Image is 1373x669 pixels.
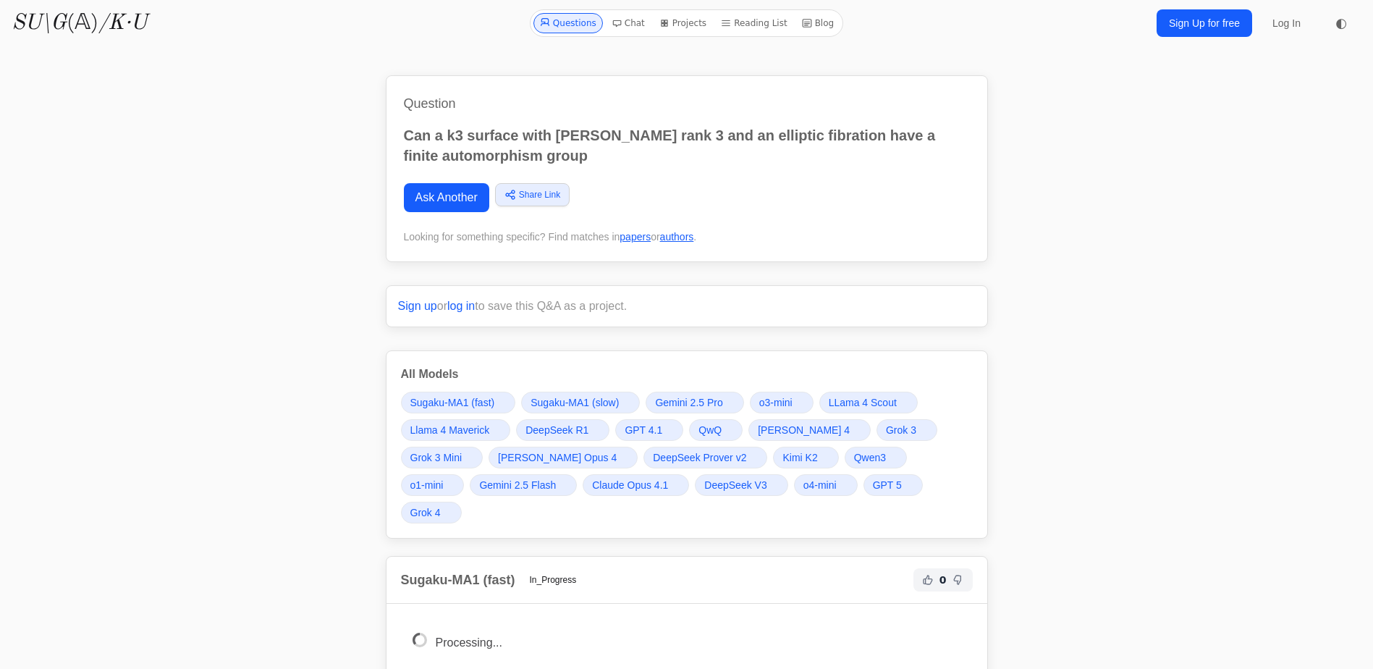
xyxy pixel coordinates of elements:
button: ◐ [1327,9,1356,38]
a: o3-mini [750,392,814,413]
span: Sugaku-MA1 (fast) [410,395,495,410]
a: GPT 4.1 [615,419,683,441]
a: Sign Up for free [1157,9,1252,37]
a: Questions [533,13,603,33]
span: Grok 3 [886,423,916,437]
span: Llama 4 Maverick [410,423,490,437]
a: Sugaku-MA1 (slow) [521,392,640,413]
span: Claude Opus 4.1 [592,478,668,492]
a: log in [447,300,475,312]
a: Gemini 2.5 Pro [646,392,743,413]
a: Grok 3 Mini [401,447,483,468]
span: [PERSON_NAME] Opus 4 [498,450,617,465]
a: [PERSON_NAME] Opus 4 [489,447,638,468]
a: Chat [606,13,651,33]
span: Share Link [519,188,560,201]
span: Kimi K2 [782,450,817,465]
span: o4-mini [803,478,837,492]
h1: Question [404,93,970,114]
span: GPT 5 [873,478,902,492]
a: Grok 4 [401,502,462,523]
span: DeepSeek V3 [704,478,766,492]
a: LLama 4 Scout [819,392,918,413]
span: DeepSeek R1 [525,423,588,437]
span: Gemini 2.5 Pro [655,395,722,410]
a: DeepSeek Prover v2 [643,447,767,468]
span: ◐ [1335,17,1347,30]
span: 0 [939,573,947,587]
a: Llama 4 Maverick [401,419,511,441]
button: Helpful [919,571,937,589]
a: Sugaku-MA1 (fast) [401,392,516,413]
i: /K·U [98,12,147,34]
a: Blog [796,13,840,33]
span: LLama 4 Scout [829,395,897,410]
span: o3-mini [759,395,793,410]
a: Qwen3 [845,447,907,468]
button: Not Helpful [950,571,967,589]
a: DeepSeek R1 [516,419,609,441]
i: SU\G [12,12,67,34]
a: Projects [654,13,712,33]
a: SU\G(𝔸)/K·U [12,10,147,36]
p: Can a k3 surface with [PERSON_NAME] rank 3 and an elliptic fibration have a finite automorphism g... [404,125,970,166]
span: Qwen3 [854,450,886,465]
span: Processing... [436,636,502,649]
a: o1-mini [401,474,465,496]
p: or to save this Q&A as a project. [398,298,976,315]
span: Grok 4 [410,505,441,520]
a: Sign up [398,300,437,312]
a: Kimi K2 [773,447,838,468]
span: DeepSeek Prover v2 [653,450,746,465]
a: QwQ [689,419,743,441]
span: Sugaku-MA1 (slow) [531,395,619,410]
h3: All Models [401,366,973,383]
a: Reading List [715,13,793,33]
span: Gemini 2.5 Flash [479,478,556,492]
span: [PERSON_NAME] 4 [758,423,850,437]
div: Looking for something specific? Find matches in or . [404,230,970,244]
h2: Sugaku-MA1 (fast) [401,570,515,590]
a: GPT 5 [863,474,923,496]
a: Gemini 2.5 Flash [470,474,577,496]
span: Grok 3 Mini [410,450,462,465]
a: Claude Opus 4.1 [583,474,689,496]
a: Ask Another [404,183,489,212]
span: QwQ [698,423,722,437]
a: o4-mini [794,474,858,496]
span: In_Progress [521,571,586,589]
span: o1-mini [410,478,444,492]
span: GPT 4.1 [625,423,662,437]
a: Grok 3 [876,419,937,441]
a: authors [660,231,694,243]
a: DeepSeek V3 [695,474,787,496]
a: papers [620,231,651,243]
a: [PERSON_NAME] 4 [748,419,871,441]
a: Log In [1264,10,1309,36]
